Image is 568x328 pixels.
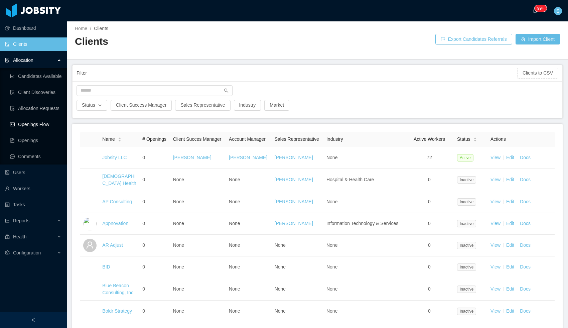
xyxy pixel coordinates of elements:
a: Docs [520,242,531,248]
button: Client Success Manager [111,100,172,111]
a: [DEMOGRAPHIC_DATA] Health [102,174,136,186]
a: icon: file-textOpenings [10,134,61,147]
td: 0 [140,191,170,213]
a: View [490,177,501,182]
sup: 1552 [535,5,547,12]
a: View [490,199,501,204]
span: None [326,242,337,248]
span: Actions [490,136,506,142]
a: icon: line-chartCandidates Available [10,70,61,83]
span: / [90,26,91,31]
td: 0 [140,256,170,278]
a: icon: file-doneAllocation Requests [10,102,61,115]
a: icon: file-searchClient Discoveries [10,86,61,99]
a: AR Adjust [102,242,123,248]
span: None [173,221,184,226]
span: Sales Representative [275,136,319,142]
td: 0 [404,278,454,301]
span: Inactive [457,308,476,315]
a: View [490,155,501,160]
span: Inactive [457,242,476,249]
span: Allocation [13,58,33,63]
span: None [275,286,286,292]
span: Industry [326,136,343,142]
span: Health [13,234,26,239]
td: 0 [404,213,454,235]
td: 72 [404,147,454,169]
a: Edit [506,221,514,226]
a: [PERSON_NAME] [229,155,267,160]
img: dc41d540-fa30-11e7-b498-73b80f01daf1_657caab8ac997-400w.png [83,151,97,165]
div: Filter [77,67,517,79]
span: Reports [13,218,29,223]
button: icon: exportExport Candidates Referrals [435,34,512,44]
a: icon: profileTasks [5,198,61,211]
a: Edit [506,155,514,160]
a: [PERSON_NAME] [275,221,313,226]
span: None [173,286,184,292]
span: None [326,308,337,314]
button: Statusicon: down [77,100,107,111]
span: Inactive [457,263,476,271]
a: Edit [506,308,514,314]
span: Account Manager [229,136,266,142]
a: Docs [520,221,531,226]
i: icon: caret-down [118,139,121,141]
a: Blue Beacon Consulting, Inc [102,283,133,295]
a: Edit [506,264,514,269]
a: Home [75,26,87,31]
i: icon: search [224,88,229,93]
span: None [229,199,240,204]
button: Clients to CSV [517,68,558,79]
div: Sort [473,136,477,141]
a: View [490,264,501,269]
a: icon: auditClients [5,37,61,51]
a: icon: robotUsers [5,166,61,179]
span: None [326,199,337,204]
span: None [229,286,240,292]
span: Inactive [457,286,476,293]
a: icon: messageComments [10,150,61,163]
span: None [326,264,337,269]
a: Edit [506,242,514,248]
i: icon: caret-up [118,136,121,138]
span: Hospital & Health Care [326,177,374,182]
td: 0 [140,278,170,301]
a: [PERSON_NAME] [275,155,313,160]
a: Edit [506,177,514,182]
a: Docs [520,286,531,292]
button: Sales Representative [175,100,230,111]
a: View [490,221,501,226]
i: icon: setting [5,250,10,255]
i: icon: bell [533,8,537,13]
a: Edit [506,199,514,204]
a: [PERSON_NAME] [173,155,211,160]
span: None [326,286,337,292]
span: None [173,264,184,269]
a: icon: idcardOpenings Flow [10,118,61,131]
span: None [229,177,240,182]
span: Clients [94,26,108,31]
td: 0 [140,169,170,191]
td: 0 [140,147,170,169]
span: Information Technology & Services [326,221,398,226]
span: None [173,308,184,314]
img: 6a95fc60-fa44-11e7-a61b-55864beb7c96_5a5d513336692-400w.png [83,195,97,209]
img: 6a9a9300-fa44-11e7-85a6-757826c614fb_5acd233e7abdd-400w.jpeg [83,305,97,318]
i: icon: caret-down [473,139,477,141]
a: Docs [520,199,531,204]
td: 0 [140,301,170,322]
a: icon: userWorkers [5,182,61,195]
a: Docs [520,308,531,314]
span: None [173,199,184,204]
span: Client Succes Manager [173,136,222,142]
span: None [173,177,184,182]
span: None [326,155,337,160]
a: [PERSON_NAME] [275,177,313,182]
span: Active [457,154,473,161]
a: Docs [520,264,531,269]
span: None [173,242,184,248]
i: icon: caret-up [473,136,477,138]
span: Inactive [457,220,476,227]
span: Status [457,136,470,143]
